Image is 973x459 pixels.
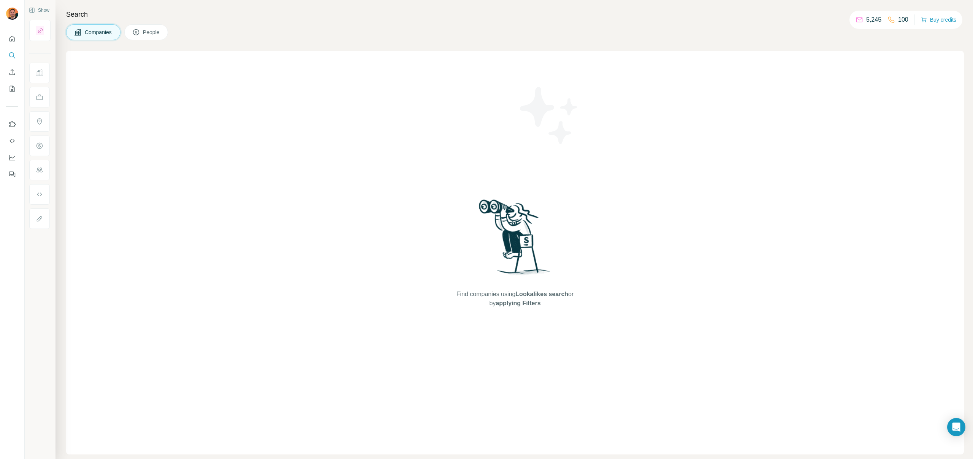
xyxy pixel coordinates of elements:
button: Use Surfe on LinkedIn [6,117,18,131]
p: 100 [898,15,908,24]
img: Surfe Illustration - Stars [515,81,583,150]
button: Search [6,49,18,62]
button: Use Surfe API [6,134,18,148]
img: Surfe Illustration - Woman searching with binoculars [475,197,555,282]
button: Show [24,5,55,16]
button: Buy credits [921,14,956,25]
button: Enrich CSV [6,65,18,79]
span: Companies [85,28,113,36]
div: Open Intercom Messenger [947,418,965,436]
img: Avatar [6,8,18,20]
button: Dashboard [6,151,18,164]
p: 5,245 [866,15,881,24]
button: My lists [6,82,18,96]
h4: Search [66,9,964,20]
span: applying Filters [496,300,540,306]
span: Lookalikes search [515,291,568,297]
span: People [143,28,160,36]
button: Feedback [6,167,18,181]
button: Quick start [6,32,18,46]
span: Find companies using or by [454,290,576,308]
